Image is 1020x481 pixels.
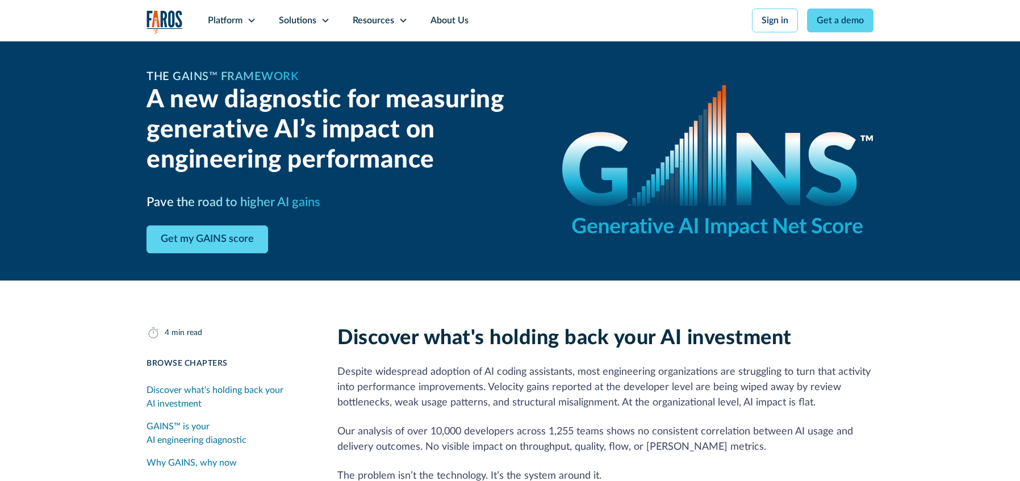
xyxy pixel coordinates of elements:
[752,9,798,32] a: Sign in
[172,327,202,339] div: min read
[147,379,310,415] a: Discover what's holding back your AI investment
[562,85,873,237] img: GAINS - the Generative AI Impact Net Score logo
[147,420,310,447] div: GAINS™ is your AI engineering diagnostic
[147,456,237,470] div: Why GAINS, why now
[337,424,873,455] p: Our analysis of over 10,000 developers across 1,255 teams shows no consistent correlation between...
[147,358,310,370] div: Browse Chapters
[165,327,169,339] div: 4
[147,10,183,34] img: Logo of the analytics and reporting company Faros.
[147,193,320,212] h3: Pave the road to higher AI gains
[337,365,873,411] p: Despite widespread adoption of AI coding assistants, most engineering organizations are strugglin...
[353,14,394,27] div: Resources
[147,451,310,474] a: Why GAINS, why now
[147,85,535,175] h2: A new diagnostic for measuring generative AI’s impact on engineering performance
[208,14,243,27] div: Platform
[147,225,268,253] a: Get my GAINS score
[337,326,873,350] h2: Discover what's holding back your AI investment
[147,415,310,451] a: GAINS™ is your AI engineering diagnostic
[807,9,873,32] a: Get a demo
[147,383,310,411] div: Discover what's holding back your AI investment
[147,68,298,85] h1: The GAINS™ Framework
[147,10,183,34] a: home
[279,14,316,27] div: Solutions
